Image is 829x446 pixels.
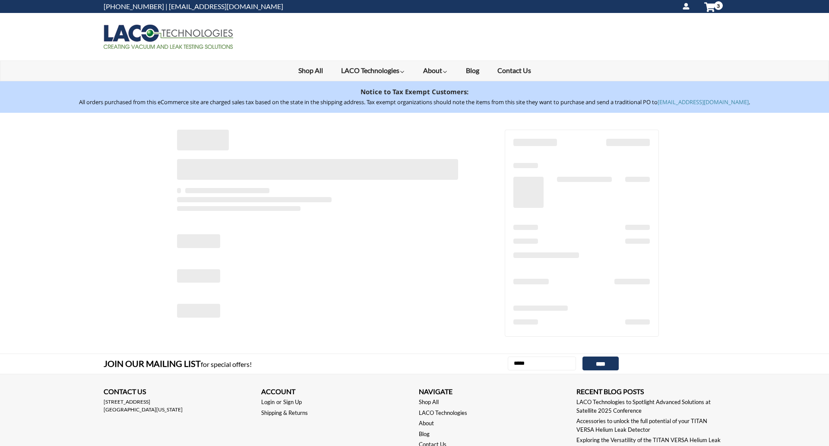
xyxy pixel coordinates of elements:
h3: Navigate [419,387,568,398]
a: Login [261,398,275,407]
a: About [414,61,456,81]
a: Shop All [419,398,439,407]
h3: Notice to Tax Exempt Customers: [6,88,823,96]
a: Shipping & Returns [261,409,308,417]
a: Blog [457,61,487,80]
a: Contact Us [489,61,539,80]
span: for special offers! [201,360,252,368]
h3: Account [261,387,410,398]
a: [EMAIL_ADDRESS][DOMAIN_NAME] [658,98,749,106]
a: cart-preview-dropdown [697,0,719,13]
a: Accessories to unlock the full potential of your TITAN VERSA Helium Leak Detector [576,417,725,434]
span: or [271,398,287,407]
a: Shop All [290,61,331,80]
a: Blog [419,430,430,439]
a: LACO Technologies [332,61,413,81]
a: About [419,419,434,428]
svg: account [682,1,690,10]
h3: Contact Us [104,387,253,398]
p: All orders purchased from this eCommerce site are charged sales tax based on the state in the shi... [6,98,823,107]
a: LACO Technologies [419,409,467,417]
a: Sign Up [283,398,302,407]
a: LACO Technologies to Spotlight Advanced Solutions at Satellite 2025 Conference [576,398,725,415]
img: LACO Technologies [104,25,233,49]
address: [STREET_ADDRESS] [GEOGRAPHIC_DATA][US_STATE] [104,398,253,414]
span: 3 [714,1,723,10]
h3: Join Our Mailing List [104,354,256,374]
h3: Recent Blog Posts [576,387,725,398]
